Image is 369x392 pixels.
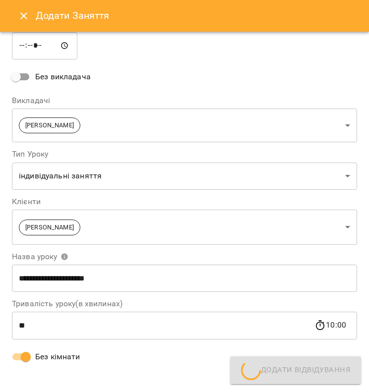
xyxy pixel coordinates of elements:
span: [PERSON_NAME] [19,223,80,232]
label: Тип Уроку [12,150,357,158]
label: Клієнти [12,198,357,206]
button: Close [12,4,36,28]
span: Без кімнати [35,351,80,363]
label: Тривалість уроку(в хвилинах) [12,300,357,308]
div: [PERSON_NAME] [12,108,357,142]
span: [PERSON_NAME] [19,121,80,130]
label: Викладачі [12,97,357,105]
svg: Вкажіть назву уроку або виберіть клієнтів [61,253,68,261]
span: Назва уроку [12,253,68,261]
span: Без викладача [35,71,91,83]
div: [PERSON_NAME] [12,210,357,245]
div: індивідуальні заняття [12,162,357,190]
h6: Додати Заняття [36,8,357,23]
